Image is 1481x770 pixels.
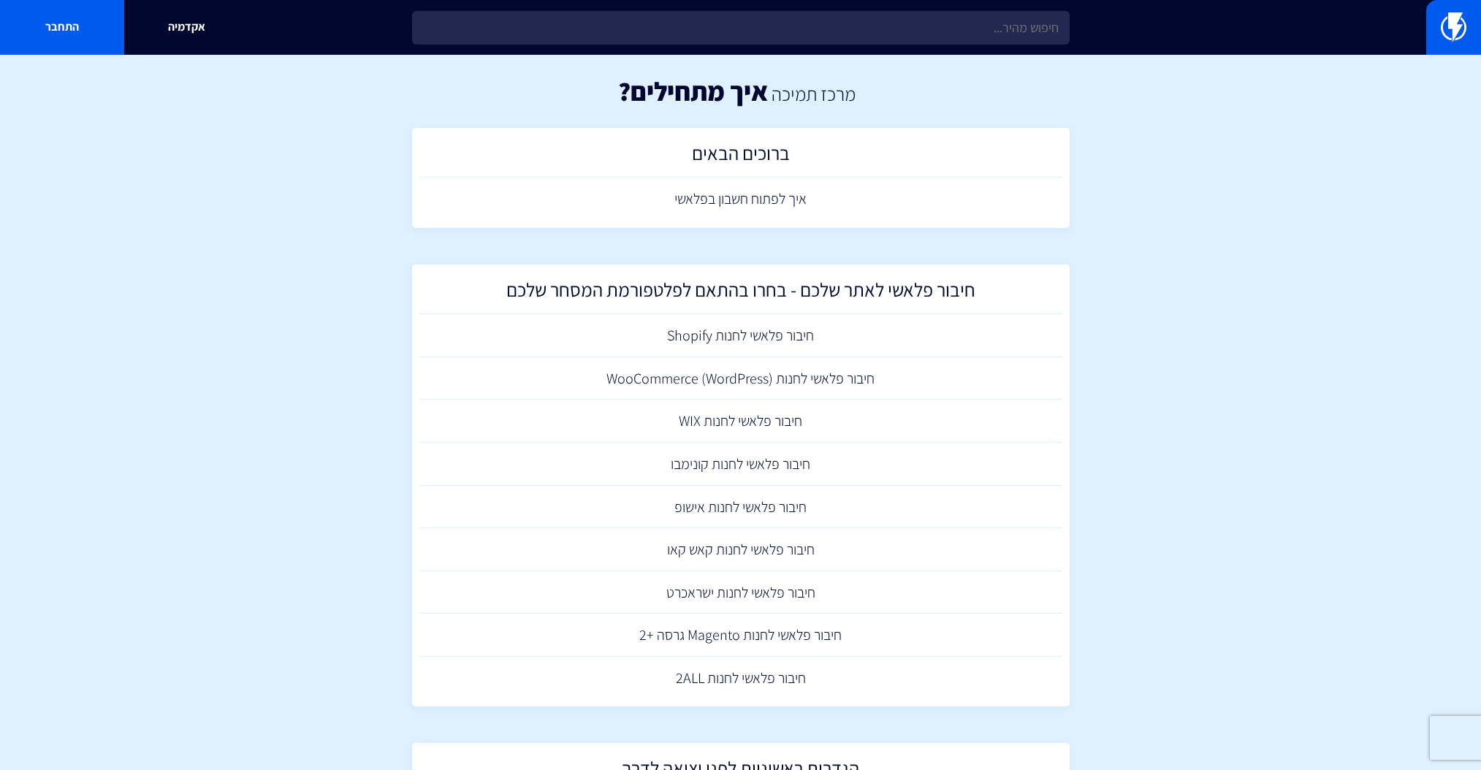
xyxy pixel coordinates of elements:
[419,178,1062,221] a: איך לפתוח חשבון בפלאשי
[427,279,1055,308] h2: חיבור פלאשי לאתר שלכם - בחרו בהתאם לפלטפורמת המסחר שלכם
[419,528,1062,571] a: חיבור פלאשי לחנות קאש קאו
[419,443,1062,486] a: חיבור פלאשי לחנות קונימבו
[419,135,1062,178] a: ברוכים הבאים
[618,77,768,106] h1: איך מתחילים?
[412,11,1070,45] input: חיפוש מהיר...
[427,142,1055,171] h2: ברוכים הבאים
[419,400,1062,443] a: חיבור פלאשי לחנות WIX
[419,314,1062,357] a: חיבור פלאשי לחנות Shopify
[419,486,1062,529] a: חיבור פלאשי לחנות אישופ
[772,81,856,106] a: מרכז תמיכה
[419,657,1062,700] a: חיבור פלאשי לחנות 2ALL
[419,614,1062,657] a: חיבור פלאשי לחנות Magento גרסה +2
[419,272,1062,315] a: חיבור פלאשי לאתר שלכם - בחרו בהתאם לפלטפורמת המסחר שלכם
[419,571,1062,614] a: חיבור פלאשי לחנות ישראכרט
[419,357,1062,400] a: חיבור פלאשי לחנות (WooCommerce (WordPress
